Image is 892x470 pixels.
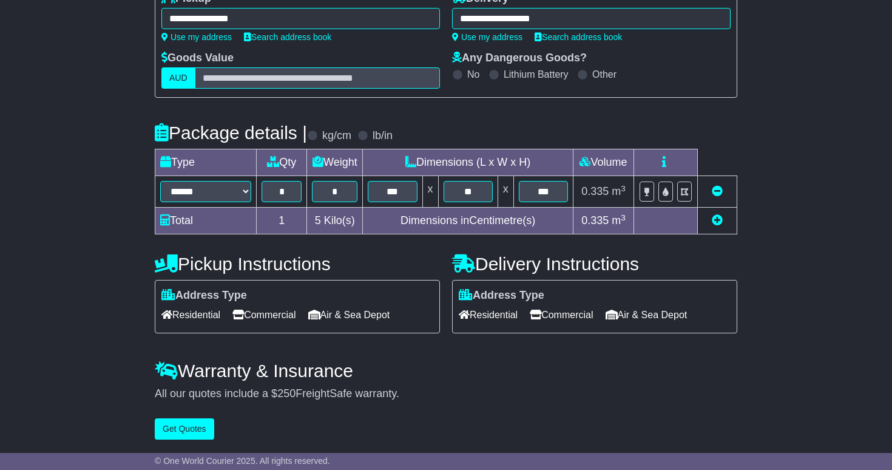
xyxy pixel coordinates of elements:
td: Qty [257,149,307,176]
a: Search address book [244,32,331,42]
td: Volume [573,149,634,176]
span: 0.335 [581,214,609,226]
td: Total [155,208,257,234]
span: © One World Courier 2025. All rights reserved. [155,456,330,466]
sup: 3 [621,213,626,222]
label: Goods Value [161,52,234,65]
label: kg/cm [322,129,351,143]
span: Commercial [530,305,593,324]
a: Use my address [161,32,232,42]
td: 1 [257,208,307,234]
label: Address Type [161,289,247,302]
h4: Pickup Instructions [155,254,440,274]
td: Weight [307,149,363,176]
div: All our quotes include a $ FreightSafe warranty. [155,387,737,401]
h4: Package details | [155,123,307,143]
label: Any Dangerous Goods? [452,52,587,65]
a: Add new item [712,214,723,226]
label: No [467,69,479,80]
sup: 3 [621,184,626,193]
label: lb/in [373,129,393,143]
span: 250 [277,387,296,400]
button: Get Quotes [155,418,214,440]
label: Lithium Battery [504,69,569,80]
span: 0.335 [581,185,609,197]
a: Search address book [535,32,622,42]
a: Use my address [452,32,522,42]
label: Other [592,69,617,80]
label: Address Type [459,289,544,302]
span: m [612,185,626,197]
span: Residential [161,305,220,324]
span: m [612,214,626,226]
h4: Delivery Instructions [452,254,737,274]
span: Residential [459,305,518,324]
td: x [422,176,438,208]
td: Dimensions in Centimetre(s) [363,208,573,234]
td: Type [155,149,257,176]
span: Air & Sea Depot [606,305,688,324]
td: x [498,176,513,208]
span: Commercial [232,305,296,324]
span: Air & Sea Depot [308,305,390,324]
td: Dimensions (L x W x H) [363,149,573,176]
label: AUD [161,67,195,89]
a: Remove this item [712,185,723,197]
span: 5 [315,214,321,226]
td: Kilo(s) [307,208,363,234]
h4: Warranty & Insurance [155,361,737,381]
